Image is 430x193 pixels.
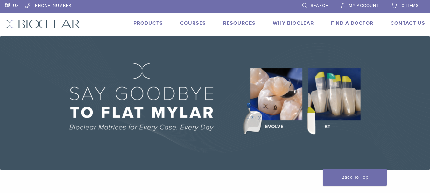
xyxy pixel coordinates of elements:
span: 0 items [402,3,419,8]
span: Search [311,3,328,8]
a: Why Bioclear [273,20,314,26]
a: Products [133,20,163,26]
a: Courses [180,20,206,26]
img: Bioclear [5,19,80,29]
a: Find A Doctor [331,20,373,26]
span: My Account [349,3,379,8]
a: Back To Top [323,169,387,186]
a: Resources [223,20,256,26]
a: Contact Us [391,20,425,26]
